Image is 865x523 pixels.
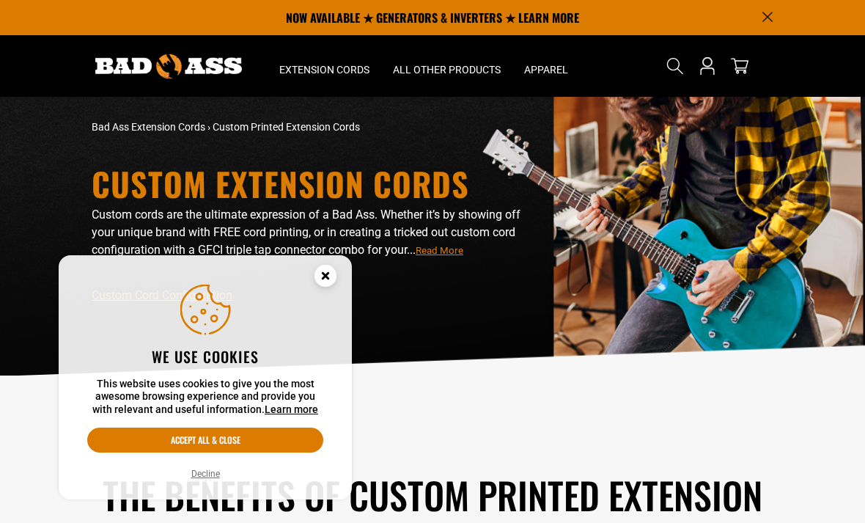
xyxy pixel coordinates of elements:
h2: We use cookies [87,347,323,366]
aside: Cookie Consent [59,255,352,500]
span: Custom Printed Extension Cords [213,121,360,133]
nav: breadcrumbs [92,120,539,135]
img: Bad Ass Extension Cords [95,54,242,78]
button: Decline [187,467,224,481]
p: This website uses cookies to give you the most awesome browsing experience and provide you with r... [87,378,323,417]
a: Learn more [265,403,318,415]
button: Accept all & close [87,428,323,453]
summary: Apparel [512,35,580,97]
h1: Custom Extension Cords [92,168,539,200]
span: All Other Products [393,63,501,76]
p: Custom cords are the ultimate expression of a Bad Ass. Whether it’s by showing off your unique br... [92,206,539,259]
span: Read More [416,245,463,256]
summary: Extension Cords [268,35,381,97]
span: › [207,121,210,133]
a: Bad Ass Extension Cords [92,121,205,133]
summary: Search [663,54,687,78]
summary: All Other Products [381,35,512,97]
span: Apparel [524,63,568,76]
span: Extension Cords [279,63,369,76]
